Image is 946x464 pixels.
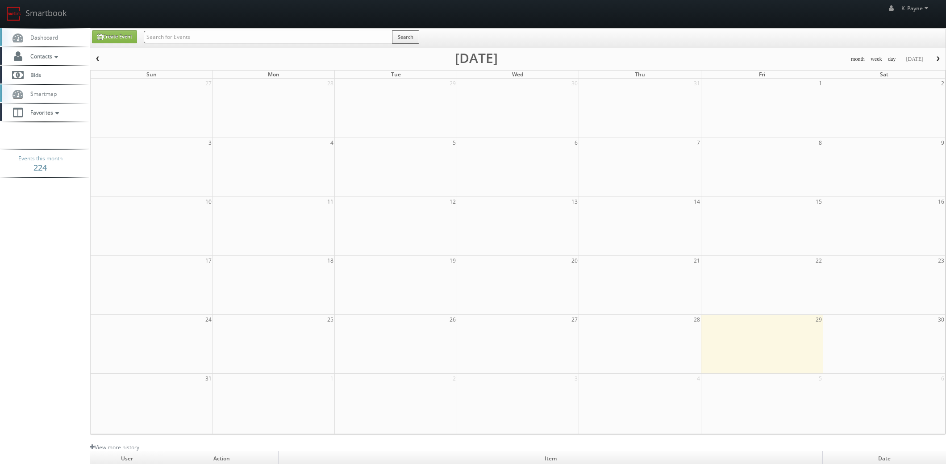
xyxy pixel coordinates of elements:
[329,374,334,383] span: 1
[574,138,579,147] span: 6
[574,374,579,383] span: 3
[818,374,823,383] span: 5
[26,71,41,79] span: Bids
[144,31,392,43] input: Search for Events
[455,54,498,63] h2: [DATE]
[204,315,213,324] span: 24
[204,79,213,88] span: 27
[571,315,579,324] span: 27
[204,374,213,383] span: 31
[693,315,701,324] span: 28
[571,197,579,206] span: 13
[7,7,21,21] img: smartbook-logo.png
[204,197,213,206] span: 10
[885,54,899,65] button: day
[696,374,701,383] span: 4
[571,256,579,265] span: 20
[33,162,47,173] strong: 224
[449,197,457,206] span: 12
[512,71,523,78] span: Wed
[815,256,823,265] span: 22
[880,71,888,78] span: Sat
[940,138,945,147] span: 9
[818,138,823,147] span: 8
[940,374,945,383] span: 6
[26,90,57,97] span: Smartmap
[18,154,63,163] span: Events this month
[26,33,58,41] span: Dashboard
[848,54,868,65] button: month
[392,30,419,44] button: Search
[903,54,926,65] button: [DATE]
[449,315,457,324] span: 26
[26,109,61,116] span: Favorites
[937,197,945,206] span: 16
[452,374,457,383] span: 2
[208,138,213,147] span: 3
[940,79,945,88] span: 2
[815,197,823,206] span: 15
[326,79,334,88] span: 28
[571,79,579,88] span: 30
[449,79,457,88] span: 29
[901,4,931,12] span: K_Payne
[326,256,334,265] span: 18
[449,256,457,265] span: 19
[635,71,645,78] span: Thu
[696,138,701,147] span: 7
[818,79,823,88] span: 1
[815,315,823,324] span: 29
[92,30,137,43] a: Create Event
[146,71,157,78] span: Sun
[26,52,60,60] span: Contacts
[937,315,945,324] span: 30
[90,443,139,451] a: View more history
[391,71,401,78] span: Tue
[693,79,701,88] span: 31
[329,138,334,147] span: 4
[867,54,885,65] button: week
[268,71,279,78] span: Mon
[326,315,334,324] span: 25
[759,71,765,78] span: Fri
[693,197,701,206] span: 14
[204,256,213,265] span: 17
[452,138,457,147] span: 5
[693,256,701,265] span: 21
[937,256,945,265] span: 23
[326,197,334,206] span: 11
